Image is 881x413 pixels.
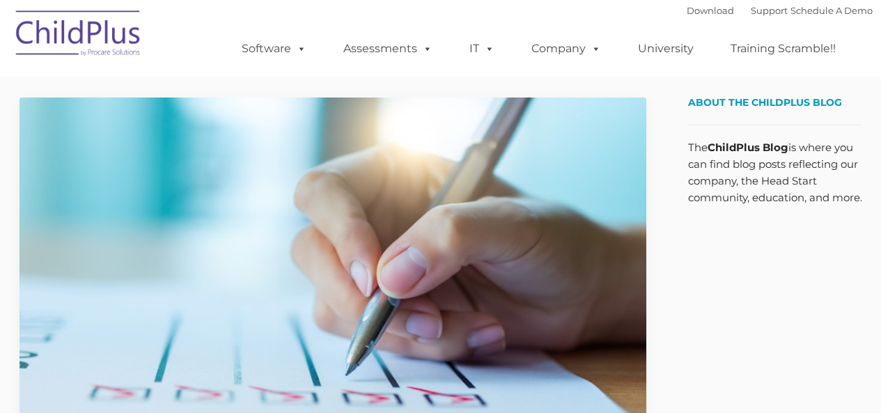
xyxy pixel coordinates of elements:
a: Software [228,35,320,63]
a: Training Scramble!! [717,35,850,63]
font: | [687,5,873,16]
a: Support [751,5,788,16]
a: IT [455,35,508,63]
a: Schedule A Demo [790,5,873,16]
span: About the ChildPlus Blog [688,96,842,109]
a: University [624,35,708,63]
img: ChildPlus by Procare Solutions [9,1,148,70]
p: The is where you can find blog posts reflecting our company, the Head Start community, education,... [688,139,862,206]
a: Assessments [329,35,446,63]
a: Download [687,5,734,16]
strong: ChildPlus Blog [708,141,788,154]
a: Company [517,35,615,63]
